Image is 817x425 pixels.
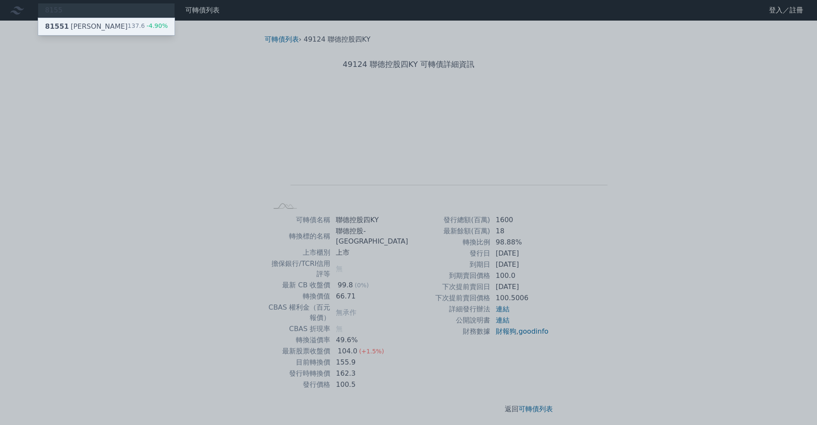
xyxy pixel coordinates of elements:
div: 137.6 [128,21,168,32]
div: [PERSON_NAME] [45,21,128,32]
span: 81551 [45,22,69,30]
span: -4.90% [145,22,168,29]
iframe: Chat Widget [774,384,817,425]
a: 81551[PERSON_NAME] 137.6-4.90% [38,18,175,35]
